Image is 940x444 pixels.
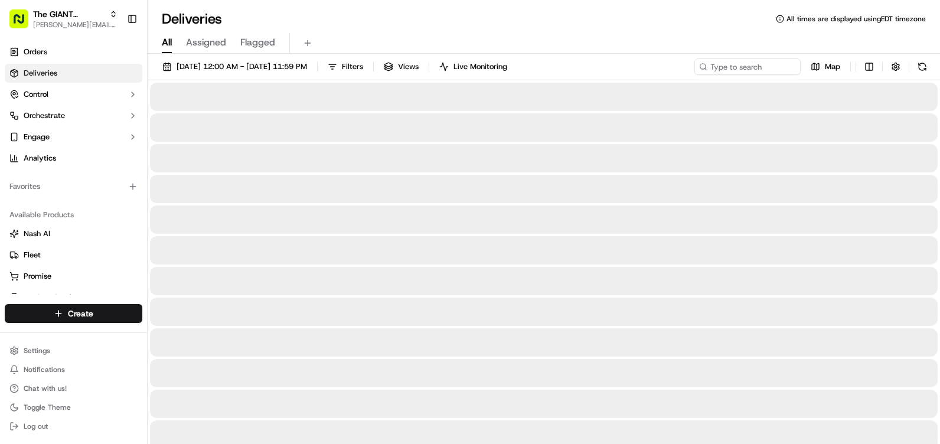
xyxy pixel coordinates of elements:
[186,35,226,50] span: Assigned
[33,8,105,20] button: The GIANT Company
[24,47,47,57] span: Orders
[24,384,67,393] span: Chat with us!
[5,304,142,323] button: Create
[342,61,363,72] span: Filters
[162,35,172,50] span: All
[9,250,138,260] a: Fleet
[5,128,142,146] button: Engage
[5,288,142,307] button: Product Catalog
[68,308,93,319] span: Create
[24,132,50,142] span: Engage
[33,20,117,30] button: [PERSON_NAME][EMAIL_ADDRESS][PERSON_NAME][DOMAIN_NAME]
[805,58,846,75] button: Map
[9,228,138,239] a: Nash AI
[24,89,48,100] span: Control
[9,292,138,303] a: Product Catalog
[24,250,41,260] span: Fleet
[177,61,307,72] span: [DATE] 12:00 AM - [DATE] 11:59 PM
[5,224,142,243] button: Nash AI
[453,61,507,72] span: Live Monitoring
[5,267,142,286] button: Promise
[24,346,50,355] span: Settings
[240,35,275,50] span: Flagged
[694,58,801,75] input: Type to search
[9,271,138,282] a: Promise
[24,403,71,412] span: Toggle Theme
[5,106,142,125] button: Orchestrate
[5,418,142,435] button: Log out
[5,205,142,224] div: Available Products
[5,5,122,33] button: The GIANT Company[PERSON_NAME][EMAIL_ADDRESS][PERSON_NAME][DOMAIN_NAME]
[5,399,142,416] button: Toggle Theme
[786,14,926,24] span: All times are displayed using EDT timezone
[914,58,931,75] button: Refresh
[162,9,222,28] h1: Deliveries
[157,58,312,75] button: [DATE] 12:00 AM - [DATE] 11:59 PM
[5,149,142,168] a: Analytics
[24,110,65,121] span: Orchestrate
[398,61,419,72] span: Views
[24,271,51,282] span: Promise
[24,153,56,164] span: Analytics
[24,365,65,374] span: Notifications
[5,177,142,196] div: Favorites
[24,68,57,79] span: Deliveries
[24,228,50,239] span: Nash AI
[24,422,48,431] span: Log out
[5,380,142,397] button: Chat with us!
[825,61,840,72] span: Map
[5,43,142,61] a: Orders
[5,342,142,359] button: Settings
[5,64,142,83] a: Deliveries
[24,292,80,303] span: Product Catalog
[5,85,142,104] button: Control
[5,361,142,378] button: Notifications
[378,58,424,75] button: Views
[434,58,513,75] button: Live Monitoring
[322,58,368,75] button: Filters
[5,246,142,265] button: Fleet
